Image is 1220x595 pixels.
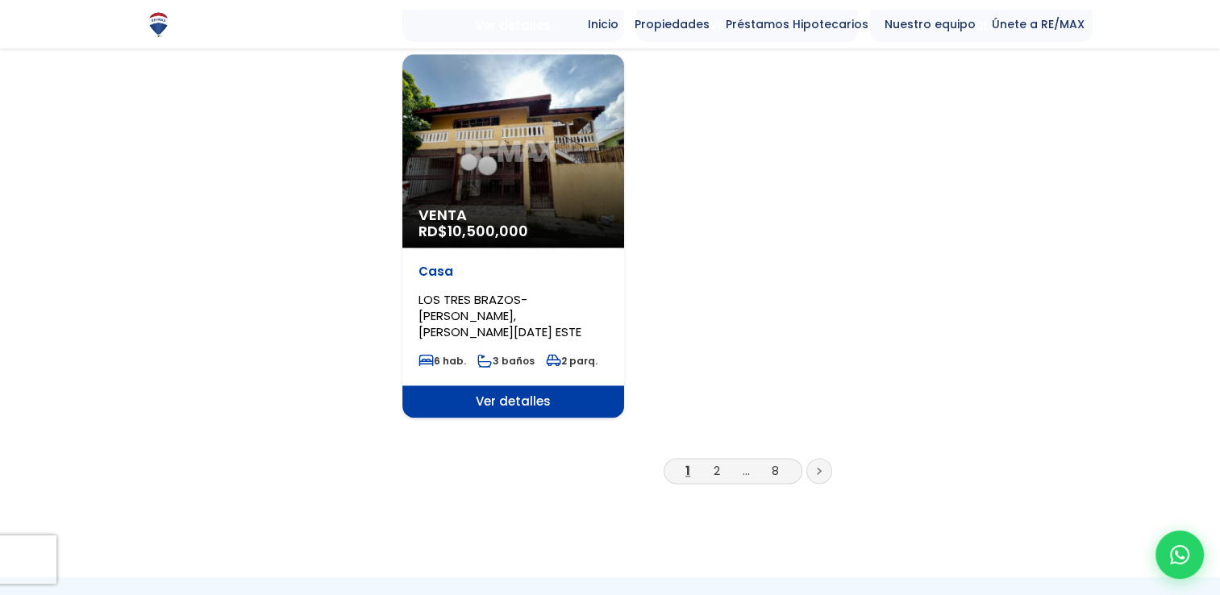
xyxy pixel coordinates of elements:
[418,354,466,368] span: 6 hab.
[743,462,750,479] a: ...
[418,207,608,223] span: Venta
[418,291,581,340] span: LOS TRES BRAZOS-[PERSON_NAME], [PERSON_NAME][DATE] ESTE
[714,462,720,479] a: 2
[418,221,528,241] span: RD$
[984,12,1093,36] span: Únete a RE/MAX
[144,10,173,39] img: Logo de REMAX
[546,354,598,368] span: 2 parq.
[477,354,535,368] span: 3 baños
[448,221,528,241] span: 10,500,000
[402,54,624,418] a: Venta RD$10,500,000 Casa LOS TRES BRAZOS-[PERSON_NAME], [PERSON_NAME][DATE] ESTE 6 hab. 3 baños 2...
[772,462,779,479] a: 8
[580,12,627,36] span: Inicio
[718,12,876,36] span: Préstamos Hipotecarios
[418,264,608,280] p: Casa
[627,12,718,36] span: Propiedades
[876,12,984,36] span: Nuestro equipo
[685,462,690,479] a: 1
[402,385,624,418] span: Ver detalles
